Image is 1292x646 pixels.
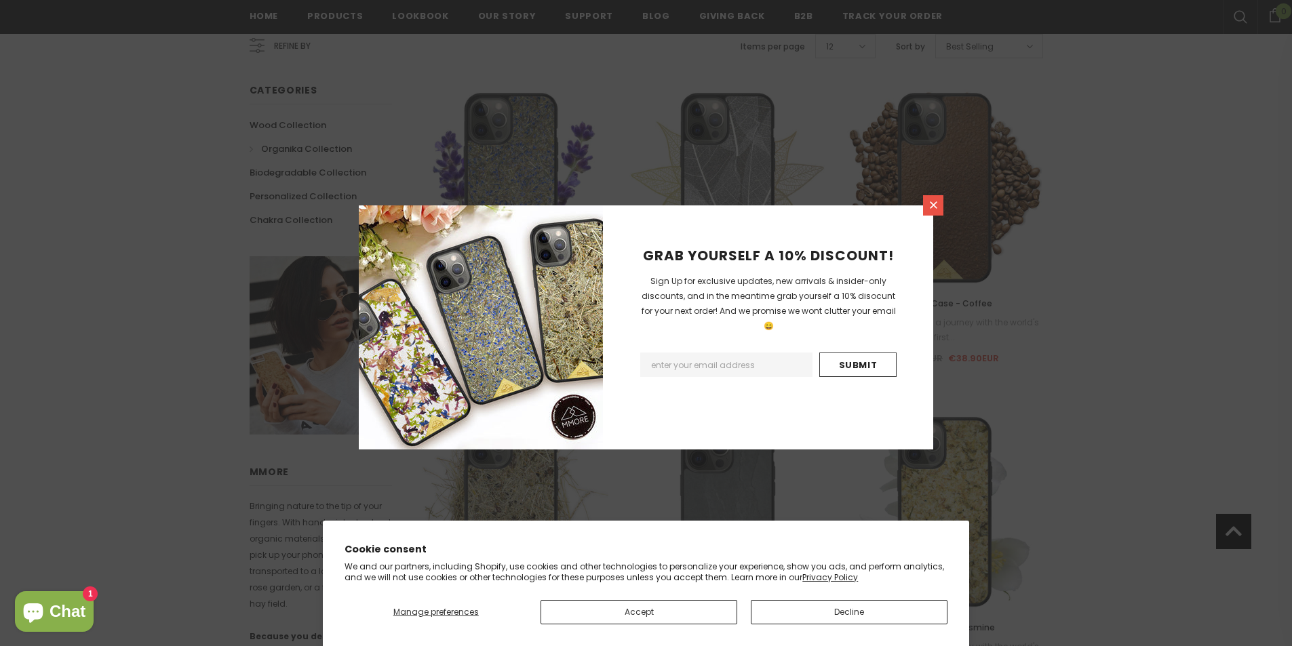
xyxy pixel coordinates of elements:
[393,606,479,618] span: Manage preferences
[643,246,894,265] span: GRAB YOURSELF A 10% DISCOUNT!
[345,542,947,557] h2: Cookie consent
[11,591,98,635] inbox-online-store-chat: Shopify online store chat
[751,600,947,624] button: Decline
[640,352,813,377] input: Email Address
[642,275,896,331] span: Sign Up for exclusive updates, new arrivals & insider-only discounts, and in the meantime grab yo...
[345,600,527,624] button: Manage preferences
[923,195,943,216] a: Close
[345,561,947,582] p: We and our partners, including Shopify, use cookies and other technologies to personalize your ex...
[802,571,858,583] a: Privacy Policy
[819,352,897,377] input: Submit
[541,600,737,624] button: Accept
